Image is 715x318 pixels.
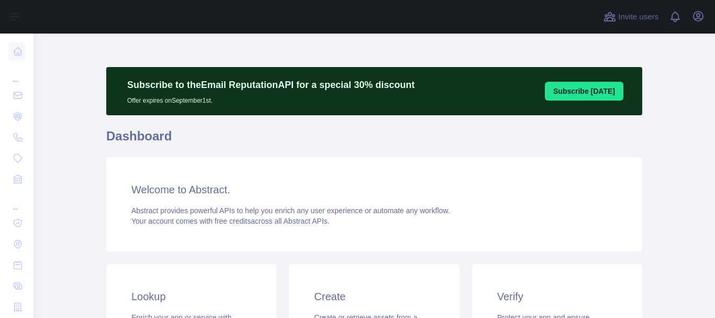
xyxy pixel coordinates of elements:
[618,11,658,23] span: Invite users
[215,217,251,225] span: free credits
[127,78,415,92] p: Subscribe to the Email Reputation API for a special 30 % discount
[8,63,25,84] div: ...
[314,289,434,304] h3: Create
[497,289,617,304] h3: Verify
[131,206,450,215] span: Abstract provides powerful APIs to help you enrich any user experience or automate any workflow.
[545,82,623,101] button: Subscribe [DATE]
[601,8,661,25] button: Invite users
[106,128,642,153] h1: Dashboard
[131,182,617,197] h3: Welcome to Abstract.
[8,191,25,212] div: ...
[131,289,251,304] h3: Lookup
[127,92,415,105] p: Offer expires on September 1st.
[131,217,329,225] span: Your account comes with across all Abstract APIs.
